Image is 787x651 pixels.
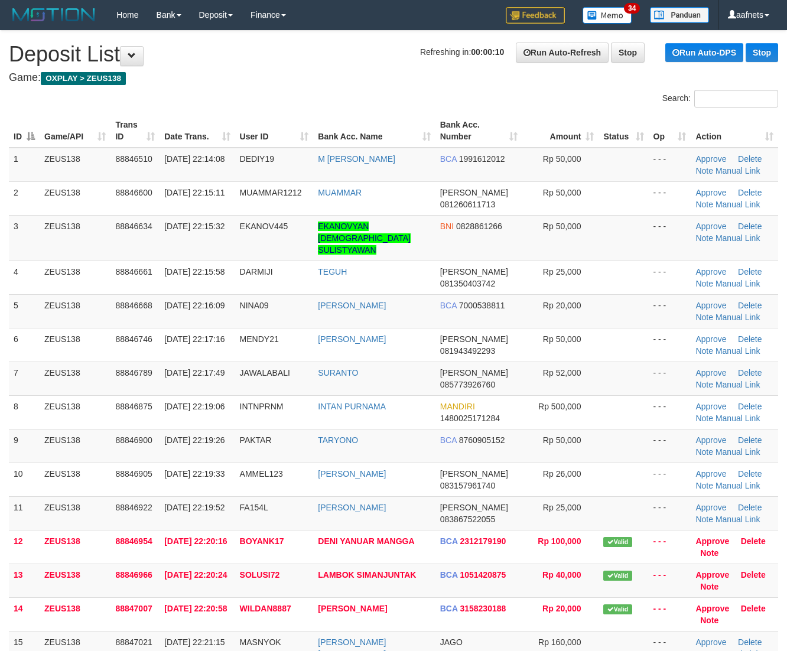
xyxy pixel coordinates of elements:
[649,148,691,182] td: - - -
[695,435,726,445] a: Approve
[115,570,152,580] span: 88846966
[649,395,691,429] td: - - -
[9,114,40,148] th: ID: activate to sort column descending
[115,469,152,479] span: 88846905
[649,429,691,463] td: - - -
[40,429,110,463] td: ZEUS138
[40,463,110,496] td: ZEUS138
[738,503,762,512] a: Delete
[460,570,506,580] span: Copy 1051420875 to clipboard
[522,114,599,148] th: Amount: activate to sort column ascending
[240,604,291,613] span: WILDAN8887
[9,328,40,362] td: 6
[115,222,152,231] span: 88846634
[160,114,235,148] th: Date Trans.: activate to sort column ascending
[543,503,581,512] span: Rp 25,000
[9,181,40,215] td: 2
[440,503,508,512] span: [PERSON_NAME]
[695,637,726,647] a: Approve
[538,637,581,647] span: Rp 160,000
[716,414,760,423] a: Manual Link
[694,90,778,108] input: Search:
[9,530,40,564] td: 12
[440,380,495,389] span: Copy 085773926760 to clipboard
[9,496,40,530] td: 11
[716,313,760,322] a: Manual Link
[440,481,495,490] span: Copy 083157961740 to clipboard
[9,429,40,463] td: 9
[649,463,691,496] td: - - -
[40,362,110,395] td: ZEUS138
[420,47,504,57] span: Refreshing in:
[456,222,502,231] span: Copy 0828861266 to clipboard
[40,148,110,182] td: ZEUS138
[542,604,581,613] span: Rp 20,000
[40,530,110,564] td: ZEUS138
[738,469,762,479] a: Delete
[695,414,713,423] a: Note
[543,301,581,310] span: Rp 20,000
[649,294,691,328] td: - - -
[716,233,760,243] a: Manual Link
[235,114,314,148] th: User ID: activate to sort column ascending
[741,570,766,580] a: Delete
[460,604,506,613] span: Copy 3158230188 to clipboard
[543,368,581,377] span: Rp 52,000
[649,597,691,631] td: - - -
[738,267,762,276] a: Delete
[115,503,152,512] span: 88846922
[649,181,691,215] td: - - -
[649,215,691,261] td: - - -
[164,469,225,479] span: [DATE] 22:19:33
[9,395,40,429] td: 8
[164,154,225,164] span: [DATE] 22:14:08
[695,267,726,276] a: Approve
[716,380,760,389] a: Manual Link
[440,279,495,288] span: Copy 081350403742 to clipboard
[716,481,760,490] a: Manual Link
[440,515,495,524] span: Copy 083867522055 to clipboard
[611,43,645,63] a: Stop
[40,261,110,294] td: ZEUS138
[318,222,411,255] a: EKANOVYAN [DEMOGRAPHIC_DATA] SULISTYAWAN
[695,447,713,457] a: Note
[695,402,726,411] a: Approve
[738,435,762,445] a: Delete
[695,200,713,209] a: Note
[695,222,726,231] a: Approve
[318,435,358,445] a: TARYONO
[624,3,640,14] span: 34
[164,301,225,310] span: [DATE] 22:16:09
[695,313,713,322] a: Note
[716,200,760,209] a: Manual Link
[115,637,152,647] span: 88847021
[459,301,505,310] span: Copy 7000538811 to clipboard
[115,154,152,164] span: 88846510
[40,328,110,362] td: ZEUS138
[9,261,40,294] td: 4
[440,637,463,647] span: JAGO
[440,267,508,276] span: [PERSON_NAME]
[440,414,500,423] span: Copy 1480025171284 to clipboard
[115,334,152,344] span: 88846746
[9,564,40,597] td: 13
[440,222,454,231] span: BNI
[603,537,632,547] span: Valid transaction
[9,72,778,84] h4: Game:
[440,334,508,344] span: [PERSON_NAME]
[543,222,581,231] span: Rp 50,000
[9,215,40,261] td: 3
[440,604,458,613] span: BCA
[164,570,227,580] span: [DATE] 22:20:24
[41,72,126,85] span: OXPLAY > ZEUS138
[649,496,691,530] td: - - -
[543,435,581,445] span: Rp 50,000
[440,435,457,445] span: BCA
[164,503,225,512] span: [DATE] 22:19:52
[716,515,760,524] a: Manual Link
[115,402,152,411] span: 88846875
[695,380,713,389] a: Note
[164,368,225,377] span: [DATE] 22:17:49
[318,469,386,479] a: [PERSON_NAME]
[318,402,386,411] a: INTAN PURNAMA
